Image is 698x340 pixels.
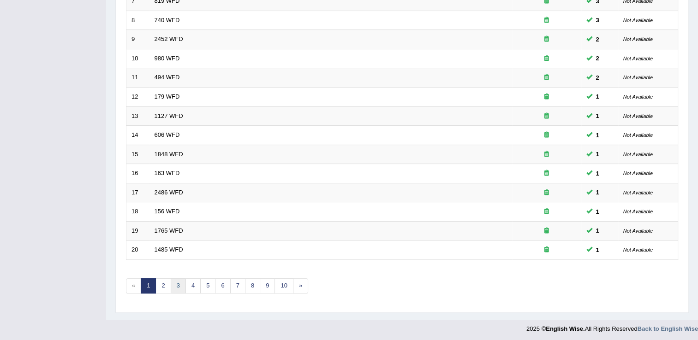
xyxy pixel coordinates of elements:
[517,150,576,159] div: Exam occurring question
[517,188,576,197] div: Exam occurring question
[623,18,653,23] small: Not Available
[155,151,183,158] a: 1848 WFD
[623,132,653,138] small: Not Available
[526,320,698,333] div: 2025 © All Rights Reserved
[517,207,576,216] div: Exam occurring question
[215,278,230,293] a: 6
[517,54,576,63] div: Exam occurring question
[592,207,603,217] span: You can still take this question
[623,94,653,100] small: Not Available
[623,247,653,252] small: Not Available
[126,11,149,30] td: 8
[245,278,260,293] a: 8
[623,190,653,195] small: Not Available
[623,75,653,80] small: Not Available
[638,325,698,332] a: Back to English Wise
[592,149,603,159] span: You can still take this question
[623,36,653,42] small: Not Available
[592,245,603,255] span: You can still take this question
[126,240,149,260] td: 20
[260,278,275,293] a: 9
[155,131,180,138] a: 606 WFD
[546,325,585,332] strong: English Wise.
[141,278,156,293] a: 1
[592,15,603,25] span: You can still take this question
[155,246,183,253] a: 1485 WFD
[592,73,603,82] span: You can still take this question
[517,93,576,101] div: Exam occurring question
[517,112,576,121] div: Exam occurring question
[155,278,171,293] a: 2
[623,152,653,157] small: Not Available
[126,221,149,240] td: 19
[592,130,603,140] span: You can still take this question
[592,53,603,63] span: You can still take this question
[126,68,149,88] td: 11
[126,202,149,222] td: 18
[230,278,245,293] a: 7
[293,278,308,293] a: »
[126,145,149,164] td: 15
[517,227,576,235] div: Exam occurring question
[623,209,653,214] small: Not Available
[126,87,149,106] td: 12
[155,227,183,234] a: 1765 WFD
[155,74,180,81] a: 494 WFD
[155,170,180,176] a: 163 WFD
[155,189,183,196] a: 2486 WFD
[126,164,149,183] td: 16
[517,16,576,25] div: Exam occurring question
[171,278,186,293] a: 3
[592,188,603,197] span: You can still take this question
[517,73,576,82] div: Exam occurring question
[592,226,603,235] span: You can still take this question
[623,56,653,61] small: Not Available
[517,246,576,254] div: Exam occurring question
[623,228,653,234] small: Not Available
[592,92,603,101] span: You can still take this question
[126,49,149,68] td: 10
[623,170,653,176] small: Not Available
[155,17,180,23] a: 740 WFD
[155,112,183,119] a: 1127 WFD
[185,278,201,293] a: 4
[274,278,293,293] a: 10
[155,208,180,215] a: 156 WFD
[126,183,149,202] td: 17
[126,278,141,293] span: «
[592,35,603,44] span: You can still take this question
[592,169,603,178] span: You can still take this question
[126,30,149,49] td: 9
[155,93,180,100] a: 179 WFD
[592,111,603,121] span: You can still take this question
[126,126,149,145] td: 14
[126,106,149,126] td: 13
[623,113,653,119] small: Not Available
[200,278,215,293] a: 5
[517,35,576,44] div: Exam occurring question
[517,131,576,140] div: Exam occurring question
[517,169,576,178] div: Exam occurring question
[155,55,180,62] a: 980 WFD
[155,35,183,42] a: 2452 WFD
